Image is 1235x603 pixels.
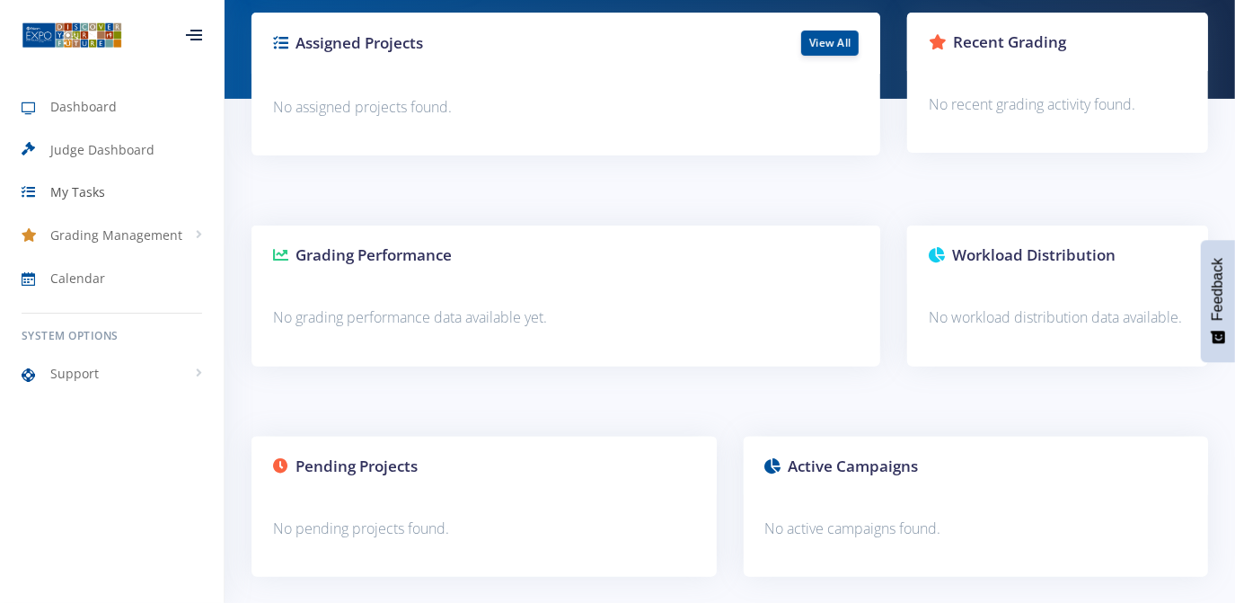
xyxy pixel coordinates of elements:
[1201,240,1235,362] button: Feedback - Show survey
[273,95,859,120] p: No assigned projects found.
[273,455,695,478] h3: Pending Projects
[22,21,122,49] img: ...
[929,306,1186,330] p: No workload distribution data available.
[273,517,695,541] p: No pending projects found.
[929,93,1186,117] p: No recent grading activity found.
[22,328,202,344] h6: System Options
[765,455,1187,478] h3: Active Campaigns
[273,244,859,267] h3: Grading Performance
[929,31,1186,54] h3: Recent Grading
[929,244,1186,267] h3: Workload Distribution
[273,306,859,330] p: No grading performance data available yet.
[50,182,105,201] span: My Tasks
[50,364,99,383] span: Support
[50,140,154,159] span: Judge Dashboard
[50,226,182,244] span: Grading Management
[1210,258,1226,321] span: Feedback
[765,517,1187,541] p: No active campaigns found.
[50,97,117,116] span: Dashboard
[801,31,859,56] a: View All
[50,269,105,288] span: Calendar
[273,31,552,55] h3: Assigned Projects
